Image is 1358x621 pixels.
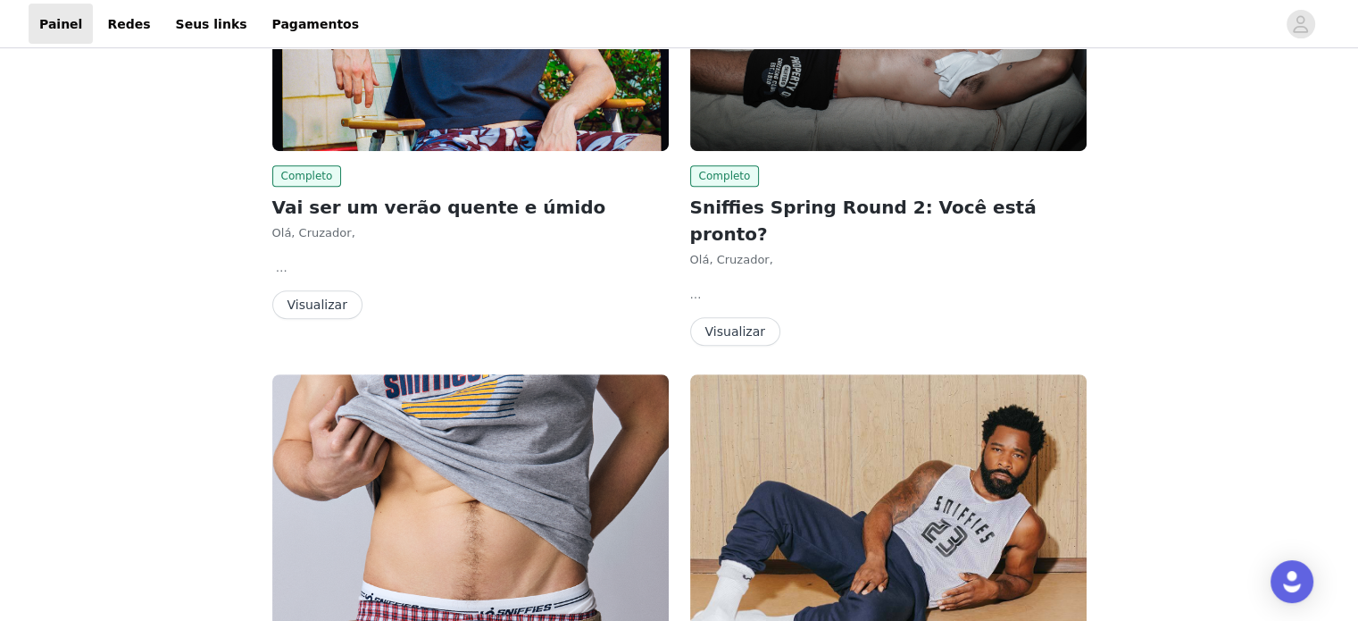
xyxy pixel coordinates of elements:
font: Redes [107,16,150,30]
a: Pagamentos [262,4,371,44]
a: Visualizar [690,325,780,339]
button: Visualizar [690,317,780,346]
a: Visualizar [272,298,362,312]
div: Abra o Intercom Messenger [1271,560,1313,603]
button: Visualizar [272,290,362,319]
a: Painel [29,4,93,44]
font: Completo [281,170,333,182]
font: Completo [699,170,751,182]
font: Pagamentos [272,16,360,30]
a: Seus links [165,4,258,44]
font: Olá, Cruzador, [690,253,773,266]
font: Seus links [176,16,247,30]
a: Redes [96,4,161,44]
font: Painel [39,16,82,30]
div: avatar [1292,10,1309,38]
font: Sniffies Spring Round 2: Você está pronto? [690,197,1037,245]
font: Olá, Cruzador, [272,226,355,239]
font: Vai ser um verão quente e úmido [272,197,606,218]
